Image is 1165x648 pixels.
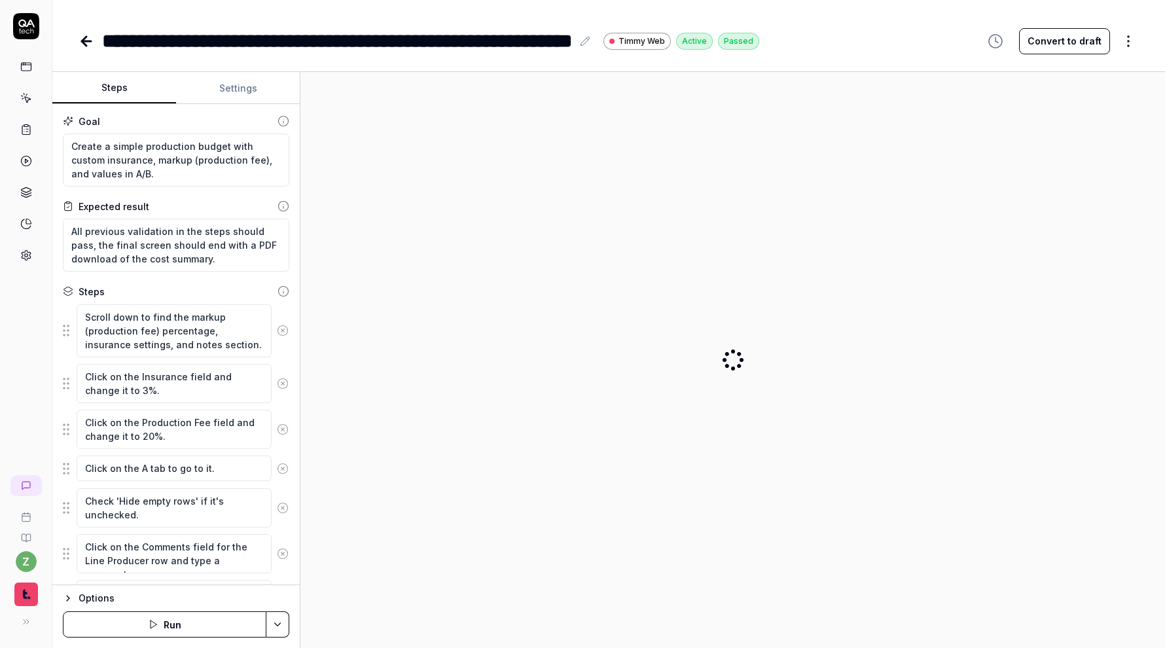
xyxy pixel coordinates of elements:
div: Suggestions [63,409,289,450]
div: Suggestions [63,363,289,404]
a: Book a call with us [5,501,46,522]
span: Timmy Web [618,35,665,47]
div: Suggestions [63,304,289,358]
div: Suggestions [63,455,289,482]
div: Active [676,33,713,50]
button: Remove step [272,495,295,521]
button: View version history [980,28,1011,54]
button: Remove step [272,317,295,344]
button: Timmy Logo [5,572,46,609]
div: Goal [79,115,100,128]
div: Expected result [79,200,149,213]
div: Steps [79,285,105,298]
button: Remove step [272,456,295,482]
img: Timmy Logo [14,583,38,606]
button: Run [63,611,266,638]
div: Passed [718,33,759,50]
button: Remove step [272,541,295,567]
button: Remove step [272,370,295,397]
a: Documentation [5,522,46,543]
button: z [16,551,37,572]
button: Remove step [272,416,295,442]
button: Steps [52,73,176,104]
div: Suggestions [63,533,289,574]
a: New conversation [10,475,42,496]
a: Timmy Web [603,32,671,50]
div: Suggestions [63,579,289,634]
div: Options [79,590,289,606]
button: Settings [176,73,300,104]
button: Convert to draft [1019,28,1110,54]
div: Suggestions [63,488,289,528]
button: Options [63,590,289,606]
